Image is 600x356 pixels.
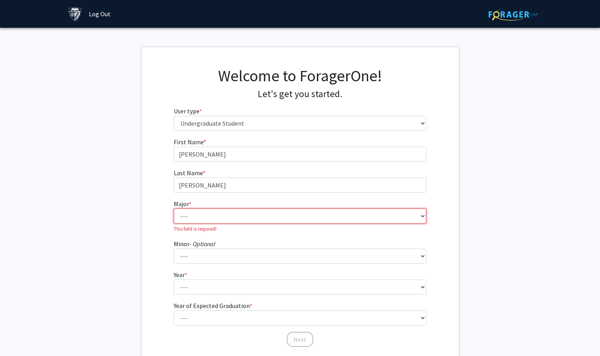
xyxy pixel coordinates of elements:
[174,88,426,100] h4: Let's get you started.
[68,7,82,21] img: Johns Hopkins University Logo
[190,240,215,248] i: - Optional
[174,66,426,85] h1: Welcome to ForagerOne!
[174,270,187,279] label: Year
[174,169,203,177] span: Last Name
[174,239,215,249] label: Minor
[287,332,313,347] button: Next
[174,225,426,233] p: This field is required!
[489,8,538,21] img: ForagerOne Logo
[174,301,252,310] label: Year of Expected Graduation
[174,138,203,146] span: First Name
[6,320,34,350] iframe: Chat
[174,199,192,209] label: Major
[174,106,202,116] label: User type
